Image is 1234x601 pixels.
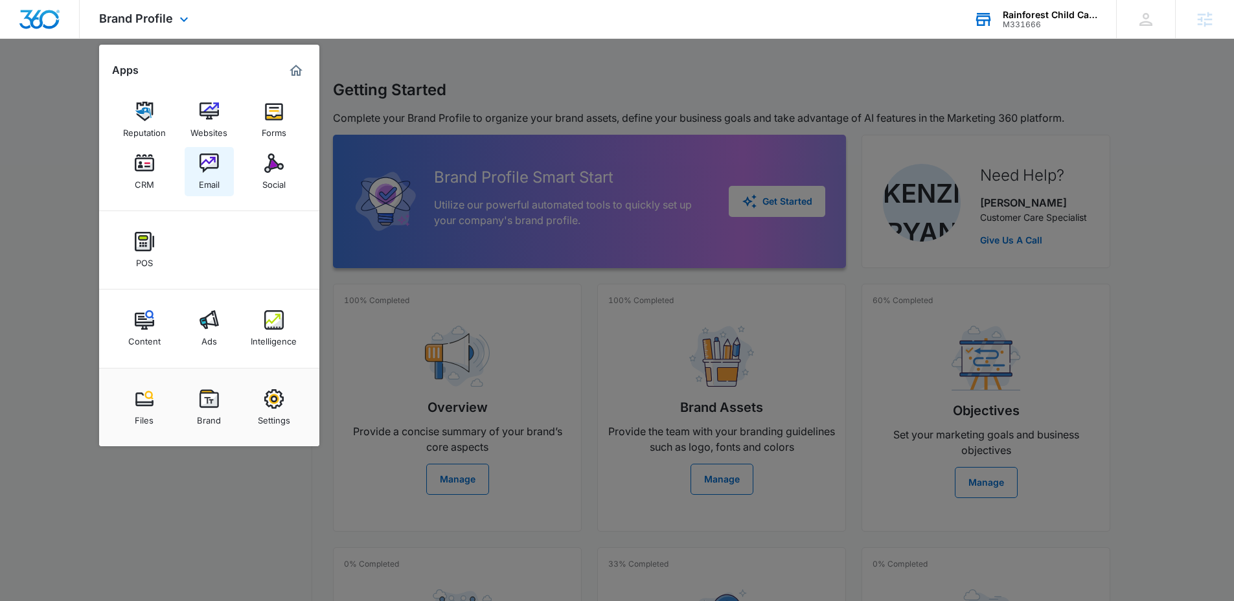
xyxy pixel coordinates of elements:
a: Websites [185,95,234,144]
a: Email [185,147,234,196]
div: Social [262,173,286,190]
a: Intelligence [249,304,299,353]
h2: Apps [112,64,139,76]
div: Settings [258,409,290,425]
div: Content [128,330,161,346]
a: Files [120,383,169,432]
a: Forms [249,95,299,144]
a: Reputation [120,95,169,144]
div: Brand [197,409,221,425]
div: Email [199,173,220,190]
div: CRM [135,173,154,190]
a: Settings [249,383,299,432]
a: CRM [120,147,169,196]
div: Intelligence [251,330,297,346]
div: account id [1003,20,1097,29]
a: Marketing 360® Dashboard [286,60,306,81]
div: Websites [190,121,227,138]
div: Forms [262,121,286,138]
span: Brand Profile [99,12,173,25]
a: POS [120,225,169,275]
div: Reputation [123,121,166,138]
a: Content [120,304,169,353]
div: Files [135,409,154,425]
a: Brand [185,383,234,432]
div: account name [1003,10,1097,20]
a: Ads [185,304,234,353]
a: Social [249,147,299,196]
div: Ads [201,330,217,346]
div: POS [136,251,153,268]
